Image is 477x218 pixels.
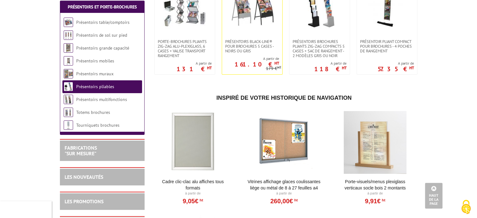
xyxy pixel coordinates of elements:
sup: HT [380,198,385,202]
p: 57.35 € [378,67,414,71]
p: 118 € [314,67,347,71]
a: Cadre Clic-Clac Alu affiches tous formats [154,178,232,191]
a: Présentoirs brochures pliants Zig-Zag compacts 5 cases + sac de rangement - 2 Modèles Gris ou Noir [289,39,350,58]
a: Porte-Visuels/Menus Plexiglass Verticaux Socle Bois 2 Montants [337,178,414,191]
img: Présentoirs mobiles [64,56,73,66]
sup: HT [409,65,414,71]
a: Présentoirs de sol sur pied [76,32,127,38]
a: Présentoirs grande capacité [76,45,129,51]
a: Vitrines affichage glaces coulissantes liège ou métal de 8 à 27 feuilles A4 [245,178,323,191]
span: Présentoirs Black-Line® pour brochures 5 Cases - Noirs ou Gris [225,39,279,53]
img: Présentoirs muraux [64,69,73,78]
img: Présentoirs de sol sur pied [64,30,73,40]
sup: HT [198,198,203,202]
a: 9,91€HT [365,199,385,203]
p: À partir de [154,191,232,196]
img: Présentoirs table/comptoirs [64,18,73,27]
span: Présentoirs brochures pliants Zig-Zag compacts 5 cases + sac de rangement - 2 Modèles Gris ou Noir [293,39,347,58]
span: A partir de [314,61,347,66]
a: Présentoirs mobiles [76,58,114,64]
span: A partir de [177,61,212,66]
p: 179 € [266,66,281,71]
img: Cookies (fenêtre modale) [458,199,474,215]
span: Inspiré de votre historique de navigation [216,95,352,101]
sup: HT [207,65,212,71]
img: Tourniquets brochures [64,120,73,130]
a: Présentoir pliant compact pour brochures - 4 poches de rangement [357,39,417,53]
a: Tourniquets brochures [76,122,119,128]
img: Présentoirs pliables [64,82,73,91]
sup: HT [274,61,279,66]
p: 131 € [177,67,212,71]
p: À partir de [337,191,414,196]
span: A partir de [378,61,414,66]
sup: HT [293,198,298,202]
img: Présentoirs multifonctions [64,95,73,104]
a: Présentoirs muraux [76,71,114,77]
p: À partir de [245,191,323,196]
a: Totems brochures [76,109,110,115]
a: Présentoirs et Porte-brochures [68,4,137,10]
a: 9,05€HT [183,199,203,203]
a: Présentoirs Black-Line® pour brochures 5 Cases - Noirs ou Gris [222,39,282,53]
button: Cookies (fenêtre modale) [455,197,477,218]
a: Porte-Brochures pliants ZIG-ZAG Alu-Plexiglass, 6 cases + valise transport rangement [155,39,215,58]
a: LES NOUVEAUTÉS [65,174,103,180]
span: A partir de [222,56,279,61]
a: LES PROMOTIONS [65,198,103,205]
p: 161.10 € [235,62,279,66]
sup: HT [277,65,281,69]
img: Totems brochures [64,108,73,117]
a: Présentoirs table/comptoirs [76,19,130,25]
a: Haut de la page [425,183,443,209]
a: Présentoirs pliables [76,84,114,89]
span: Présentoir pliant compact pour brochures - 4 poches de rangement [360,39,414,53]
a: 260,00€HT [270,199,298,203]
sup: HT [342,65,347,71]
img: Présentoirs grande capacité [64,43,73,53]
span: Porte-Brochures pliants ZIG-ZAG Alu-Plexiglass, 6 cases + valise transport rangement [158,39,212,58]
a: FABRICATIONS"Sur Mesure" [65,145,97,157]
a: Présentoirs multifonctions [76,97,127,102]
